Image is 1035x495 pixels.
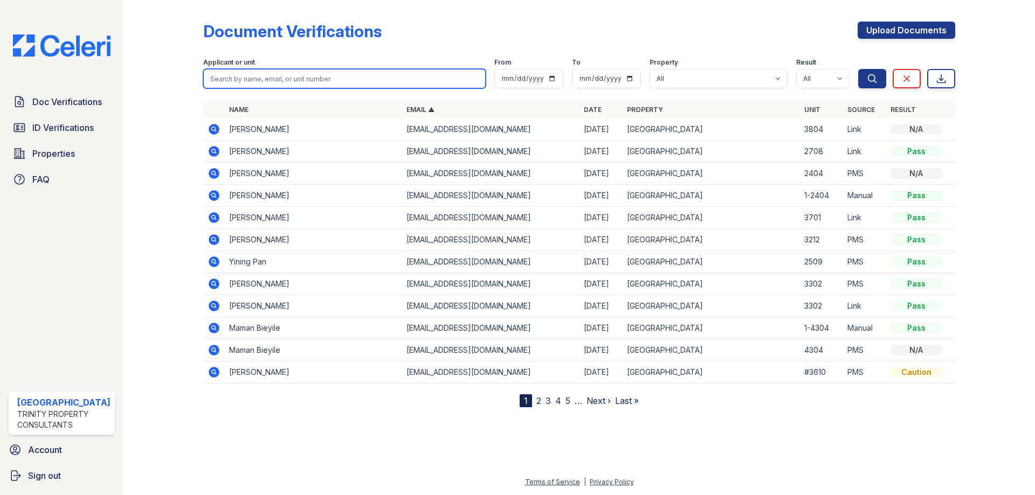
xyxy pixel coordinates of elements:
div: Pass [891,323,942,333]
img: CE_Logo_Blue-a8612792a0a2168367f1c8372b55b34899dd931a85d93a1a3d3e32e68fde9ad4.png [4,34,119,57]
td: 1-2404 [800,185,843,207]
td: [EMAIL_ADDRESS][DOMAIN_NAME] [402,339,579,361]
a: 2 [536,395,541,406]
td: Link [843,295,886,317]
td: [EMAIL_ADDRESS][DOMAIN_NAME] [402,229,579,251]
td: PMS [843,229,886,251]
a: 5 [565,395,570,406]
td: [GEOGRAPHIC_DATA] [623,207,800,229]
input: Search by name, email, or unit number [203,69,486,88]
td: 1-4304 [800,317,843,339]
td: [GEOGRAPHIC_DATA] [623,229,800,251]
a: Last » [615,395,639,406]
td: [PERSON_NAME] [225,118,402,141]
span: Properties [32,147,75,160]
div: Pass [891,146,942,157]
div: Pass [891,212,942,223]
span: … [575,394,582,407]
td: #3610 [800,361,843,384]
a: Doc Verifications [9,91,115,113]
div: N/A [891,168,942,179]
td: [DATE] [579,339,623,361]
a: 4 [555,395,561,406]
label: Applicant or unit [203,58,255,67]
td: [DATE] [579,251,623,273]
td: [DATE] [579,273,623,295]
td: [GEOGRAPHIC_DATA] [623,118,800,141]
a: Next › [586,395,611,406]
a: Property [627,106,663,114]
td: [EMAIL_ADDRESS][DOMAIN_NAME] [402,118,579,141]
td: [DATE] [579,207,623,229]
span: Account [28,443,62,456]
td: [GEOGRAPHIC_DATA] [623,141,800,163]
label: Result [796,58,816,67]
td: [DATE] [579,361,623,384]
div: | [584,478,586,486]
td: [DATE] [579,295,623,317]
td: [EMAIL_ADDRESS][DOMAIN_NAME] [402,251,579,273]
a: Account [4,439,119,461]
td: [EMAIL_ADDRESS][DOMAIN_NAME] [402,207,579,229]
td: Manual [843,185,886,207]
td: 3701 [800,207,843,229]
td: 3804 [800,118,843,141]
td: PMS [843,163,886,185]
td: [PERSON_NAME] [225,361,402,384]
td: [PERSON_NAME] [225,229,402,251]
a: Name [229,106,249,114]
td: [GEOGRAPHIC_DATA] [623,273,800,295]
a: Date [584,106,602,114]
td: [EMAIL_ADDRESS][DOMAIN_NAME] [402,141,579,163]
td: Maman Bieyile [225,339,402,361]
td: [DATE] [579,185,623,207]
span: FAQ [32,173,50,186]
td: [PERSON_NAME] [225,295,402,317]
label: To [572,58,581,67]
div: 1 [520,394,532,407]
div: Pass [891,234,942,245]
a: 3 [546,395,551,406]
a: Email ▲ [406,106,434,114]
td: Link [843,141,886,163]
td: 2708 [800,141,843,163]
td: [PERSON_NAME] [225,163,402,185]
td: PMS [843,273,886,295]
a: ID Verifications [9,117,115,138]
td: [DATE] [579,141,623,163]
td: [GEOGRAPHIC_DATA] [623,361,800,384]
span: Doc Verifications [32,95,102,108]
td: PMS [843,251,886,273]
a: Terms of Service [525,478,580,486]
td: 3302 [800,273,843,295]
td: [EMAIL_ADDRESS][DOMAIN_NAME] [402,317,579,339]
div: [GEOGRAPHIC_DATA] [17,396,111,409]
td: [PERSON_NAME] [225,185,402,207]
div: Trinity Property Consultants [17,409,111,430]
a: Source [847,106,875,114]
td: [EMAIL_ADDRESS][DOMAIN_NAME] [402,163,579,185]
td: Link [843,207,886,229]
td: Yining Pan [225,251,402,273]
td: 2404 [800,163,843,185]
td: [DATE] [579,118,623,141]
div: Pass [891,301,942,311]
span: Sign out [28,469,61,482]
a: Sign out [4,465,119,486]
td: 2509 [800,251,843,273]
td: [GEOGRAPHIC_DATA] [623,317,800,339]
td: [EMAIL_ADDRESS][DOMAIN_NAME] [402,273,579,295]
td: [DATE] [579,317,623,339]
div: Document Verifications [203,22,382,41]
td: [GEOGRAPHIC_DATA] [623,251,800,273]
td: [EMAIL_ADDRESS][DOMAIN_NAME] [402,185,579,207]
div: N/A [891,345,942,355]
td: [GEOGRAPHIC_DATA] [623,163,800,185]
td: [GEOGRAPHIC_DATA] [623,185,800,207]
a: Upload Documents [858,22,955,39]
td: 3302 [800,295,843,317]
td: PMS [843,339,886,361]
td: [EMAIL_ADDRESS][DOMAIN_NAME] [402,295,579,317]
td: Manual [843,317,886,339]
